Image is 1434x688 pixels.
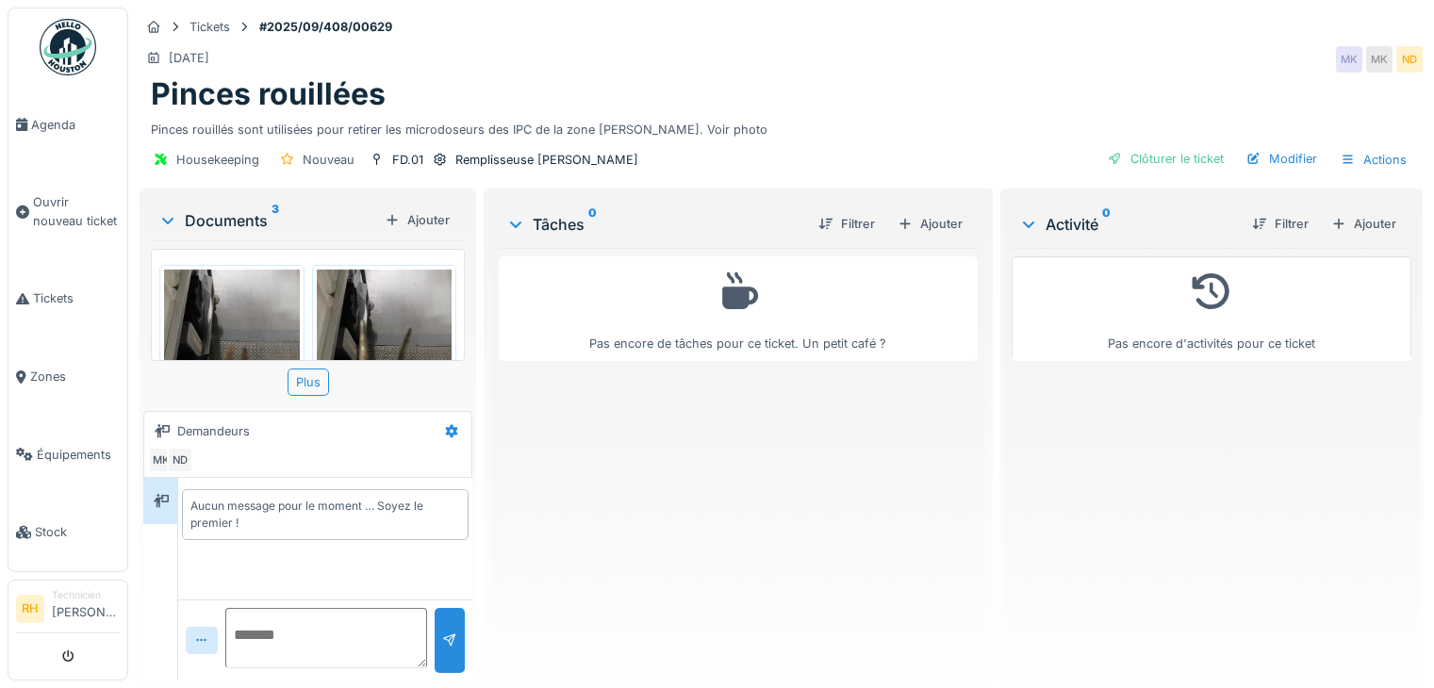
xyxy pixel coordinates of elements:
div: Activité [1019,213,1237,236]
img: Badge_color-CXgf-gQk.svg [40,19,96,75]
a: Zones [8,337,127,416]
div: MK [1336,46,1362,73]
div: Aucun message pour le moment … Soyez le premier ! [190,498,460,532]
div: Ajouter [1324,211,1404,237]
a: Agenda [8,86,127,164]
sup: 3 [272,209,279,232]
div: Filtrer [1244,211,1316,237]
span: Équipements [37,446,120,464]
div: Technicien [52,588,120,602]
div: Documents [158,209,377,232]
div: Filtrer [811,211,882,237]
div: Modifier [1239,146,1325,172]
span: Agenda [31,116,120,134]
div: Pas encore de tâches pour ce ticket. Un petit café ? [511,265,965,352]
div: Housekeeping [176,151,259,169]
span: Ouvrir nouveau ticket [33,193,120,229]
div: Nouveau [303,151,354,169]
strong: #2025/09/408/00629 [252,18,400,36]
div: FD.01 [392,151,423,169]
div: Clôturer le ticket [1100,146,1231,172]
img: 11hhjxx8b55bfrvcjeecnvbsnc84 [317,270,453,450]
a: Équipements [8,416,127,494]
a: Tickets [8,260,127,338]
div: Plus [288,369,329,396]
a: Stock [8,494,127,572]
a: Ouvrir nouveau ticket [8,164,127,260]
li: [PERSON_NAME] [52,588,120,629]
sup: 0 [588,213,597,236]
span: Stock [35,523,120,541]
div: Pinces rouillés sont utilisées pour retirer les microdoseurs des IPC de la zone [PERSON_NAME]. Vo... [151,113,1411,139]
a: RH Technicien[PERSON_NAME] [16,588,120,633]
div: Pas encore d'activités pour ce ticket [1024,265,1399,352]
h1: Pinces rouillées [151,76,386,112]
img: b6lotz3xvp9k39a3ck5zbmycly09 [164,270,300,450]
div: Remplisseuse [PERSON_NAME] [455,151,638,169]
span: Zones [30,368,120,385]
sup: 0 [1102,213,1111,236]
div: Tâches [506,213,803,236]
div: [DATE] [169,49,209,67]
div: Actions [1332,146,1415,173]
div: MK [148,447,174,473]
div: Ajouter [890,211,970,237]
div: Ajouter [377,207,457,233]
li: RH [16,595,44,623]
div: ND [167,447,193,473]
div: Demandeurs [177,422,250,440]
span: Tickets [33,289,120,307]
div: MK [1366,46,1393,73]
div: ND [1396,46,1423,73]
div: Tickets [190,18,230,36]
